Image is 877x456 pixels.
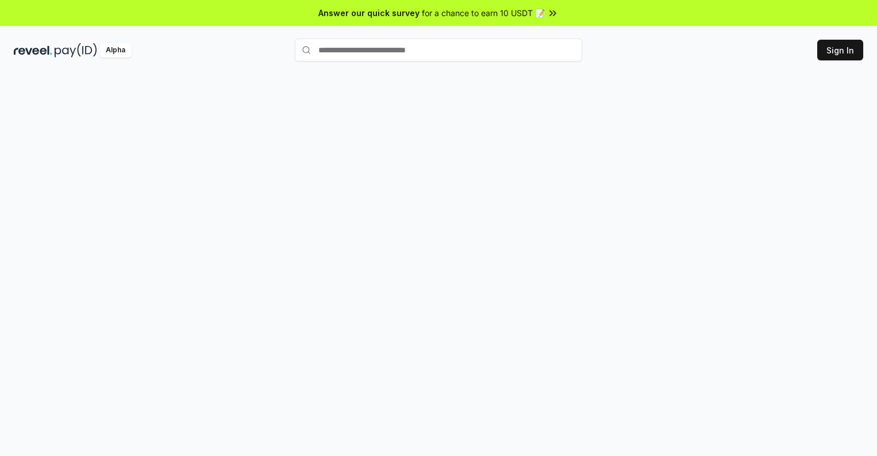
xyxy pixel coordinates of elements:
[14,43,52,58] img: reveel_dark
[318,7,420,19] span: Answer our quick survey
[99,43,132,58] div: Alpha
[55,43,97,58] img: pay_id
[817,40,863,60] button: Sign In
[422,7,545,19] span: for a chance to earn 10 USDT 📝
